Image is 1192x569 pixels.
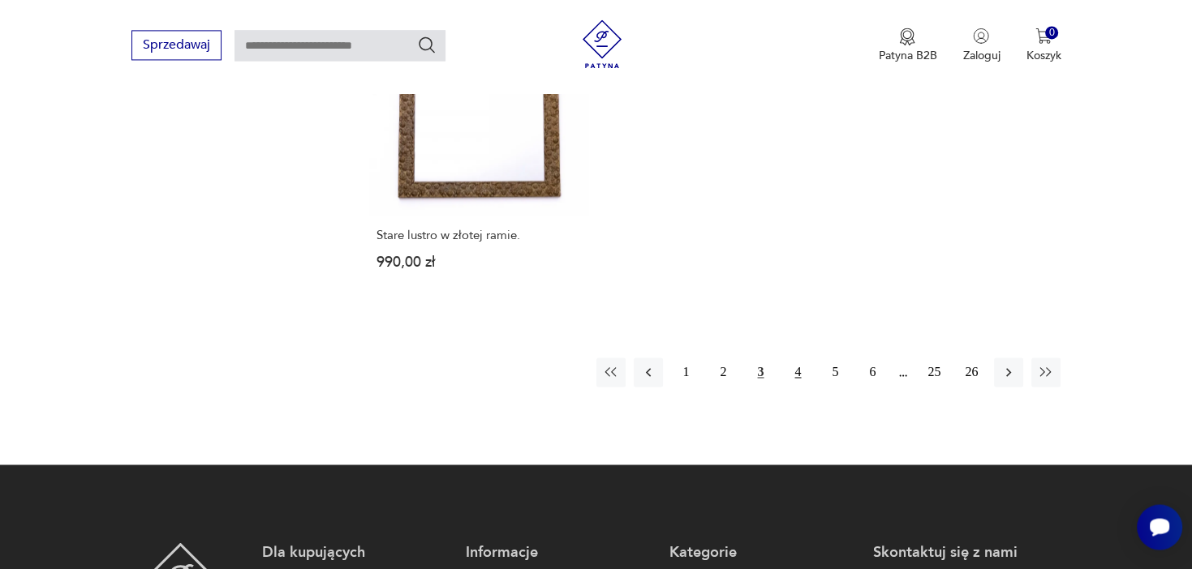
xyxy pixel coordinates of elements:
img: Patyna - sklep z meblami i dekoracjami vintage [578,19,626,68]
a: Sprzedawaj [131,41,222,52]
button: 6 [858,357,887,387]
p: Dla kupujących [262,542,450,562]
p: 990,00 zł [377,255,582,269]
button: 26 [957,357,986,387]
button: 25 [919,357,949,387]
img: Ikona koszyka [1035,28,1052,44]
button: 5 [820,357,850,387]
p: Patyna B2B [878,48,936,63]
button: 2 [708,357,738,387]
p: Informacje [466,542,653,562]
button: 3 [746,357,775,387]
button: 1 [671,357,700,387]
div: 0 [1045,26,1059,40]
button: Sprzedawaj [131,30,222,60]
button: Szukaj [417,35,437,54]
p: Zaloguj [962,48,1000,63]
p: Kategorie [669,542,857,562]
iframe: Smartsupp widget button [1137,504,1182,550]
a: Ikona medaluPatyna B2B [878,28,936,63]
p: Koszyk [1026,48,1061,63]
p: Skontaktuj się z nami [873,542,1061,562]
button: 4 [783,357,812,387]
h3: Stare lustro w złotej ramie. [377,229,582,242]
img: Ikonka użytkownika [973,28,989,44]
img: Ikona medalu [899,28,915,45]
button: Zaloguj [962,28,1000,63]
button: 0Koszyk [1026,28,1061,63]
button: Patyna B2B [878,28,936,63]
